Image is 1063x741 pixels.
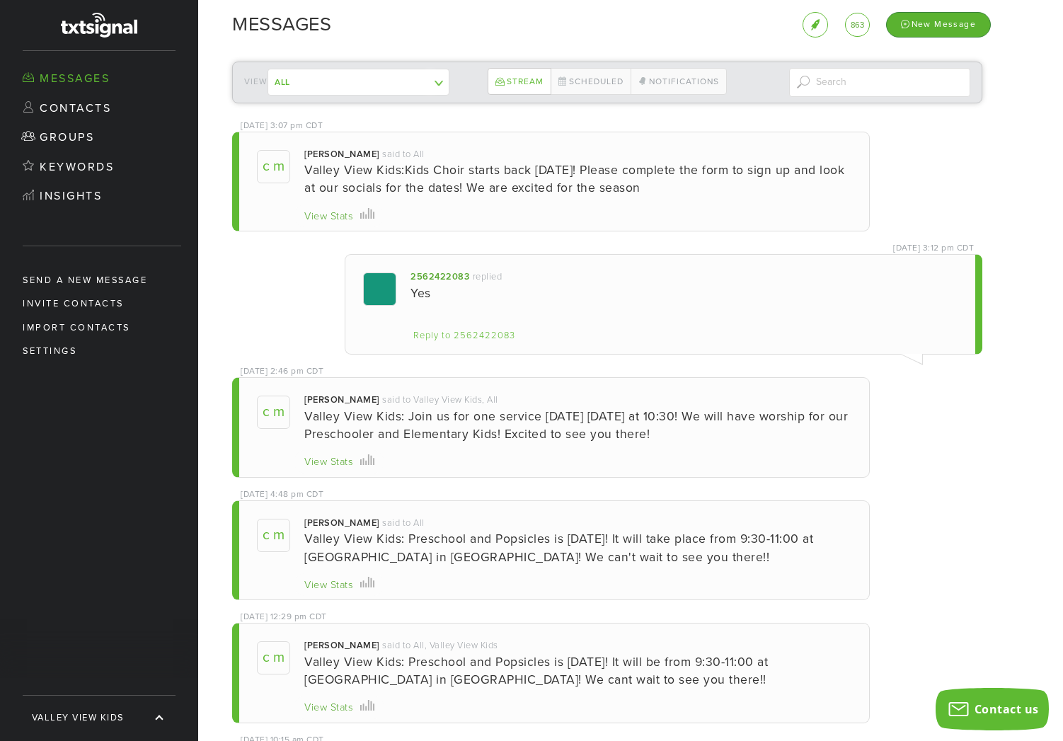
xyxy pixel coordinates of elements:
[410,285,958,302] div: Yes
[304,639,379,652] div: [PERSON_NAME]
[382,148,425,161] div: said to All
[304,653,851,689] div: Valley View Kids: Preschool and Popsicles is [DATE]! It will be from 9:30-11:00 at [GEOGRAPHIC_DA...
[382,394,498,406] div: said to Valley View Kids, All
[304,161,851,197] div: Valley View Kids:Kids Choir starts back [DATE]! Please complete the form to sign up and look at o...
[473,270,502,283] div: replied
[851,21,864,30] span: 863
[886,17,991,31] a: New Message
[936,688,1049,730] button: Contact us
[257,396,290,429] span: C M
[886,12,991,37] div: New Message
[304,701,353,716] div: View Stats
[413,328,516,343] div: Reply to 2562422083
[382,639,498,652] div: said to All, Valley View Kids
[241,365,323,377] div: [DATE] 2:46 pm CDT
[257,150,290,183] span: C M
[241,488,323,500] div: [DATE] 4:48 pm CDT
[410,271,469,282] a: 2562422083
[304,455,353,470] div: View Stats
[789,68,971,97] input: Search
[304,530,851,565] div: Valley View Kids: Preschool and Popsicles is [DATE]! It will take place from 9:30-11:00 at [GEOGR...
[304,394,379,406] div: [PERSON_NAME]
[304,408,851,443] div: Valley View Kids: Join us for one service [DATE] [DATE] at 10:30! We will have worship for our Pr...
[975,701,1039,717] span: Contact us
[304,148,379,161] div: [PERSON_NAME]
[410,329,518,341] a: Reply to 2562422083
[241,611,327,623] div: [DATE] 12:29 pm CDT
[488,68,551,95] a: Stream
[893,242,974,254] div: [DATE] 3:12 pm CDT
[257,641,290,674] span: C M
[304,209,353,224] div: View Stats
[382,517,425,529] div: said to All
[631,68,727,95] a: Notifications
[551,68,631,95] a: Scheduled
[244,69,426,96] div: View
[241,120,323,132] div: [DATE] 3:07 pm CDT
[304,578,353,593] div: View Stats
[304,517,379,529] div: [PERSON_NAME]
[257,519,290,552] span: C M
